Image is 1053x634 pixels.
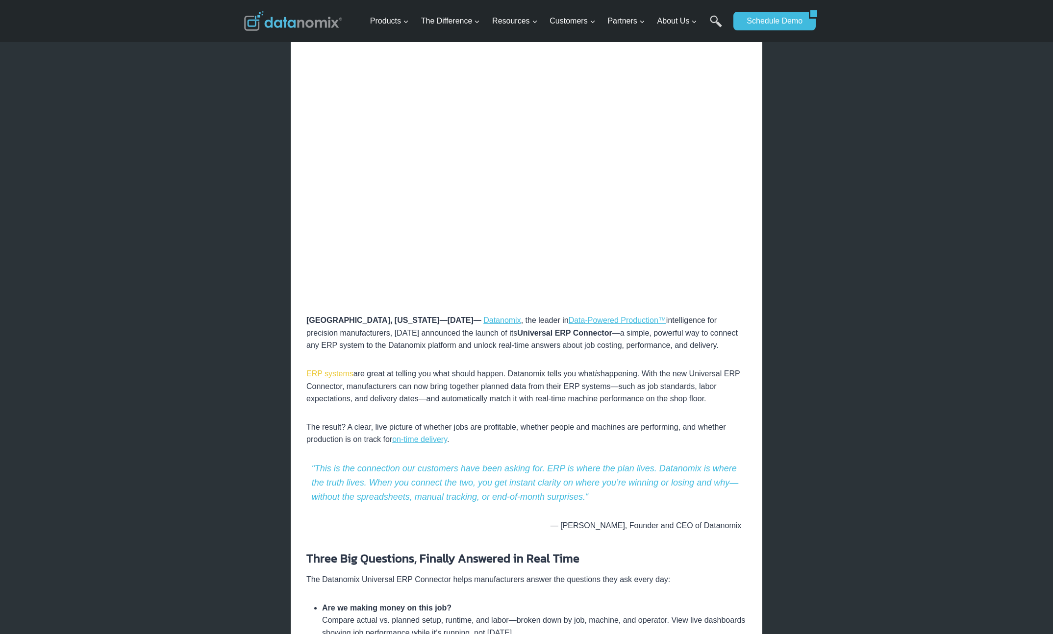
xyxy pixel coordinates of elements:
p: The result? A clear, live picture of whether jobs are profitable, whether people and machines are... [306,421,747,446]
strong: Universal ERP Connector [517,329,612,337]
p: , the leader in intelligence for precision manufacturers, [DATE] announced the launch of its —a s... [306,302,747,352]
em: is [595,369,601,378]
a: Datanomix [483,316,521,324]
iframe: Universal ERP Connector [306,39,747,286]
strong: Are we making money on this job? [322,604,451,612]
span: The Difference [421,15,480,27]
img: Datanomix [244,11,342,31]
em: This is the connection our customers have been asking for. ERP is where the plan lives. Datanomix... [312,463,738,502]
a: Search [710,15,722,37]
nav: Primary Navigation [366,5,729,37]
p: — [PERSON_NAME], Founder and CEO of Datanomix [306,519,747,532]
p: The Datanomix Universal ERP Connector helps manufacturers answer the questions they ask every day: [306,573,747,586]
strong: Three Big Questions, Finally Answered in Real Time [306,550,579,567]
em: “ “ [312,463,738,502]
p: are great at telling you what should happen. Datanomix tells you what happening. With the new Uni... [306,367,747,405]
span: Partners [607,15,645,27]
a: ERP systems [306,369,353,378]
a: Schedule Demo [733,12,809,30]
span: Resources [492,15,537,27]
a: on-time delivery [392,435,447,443]
span: Customers [550,15,595,27]
a: Data-Powered Production™ [569,316,666,324]
strong: [GEOGRAPHIC_DATA], [US_STATE]—[DATE]— [306,316,481,324]
span: About Us [657,15,698,27]
span: Products [370,15,409,27]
